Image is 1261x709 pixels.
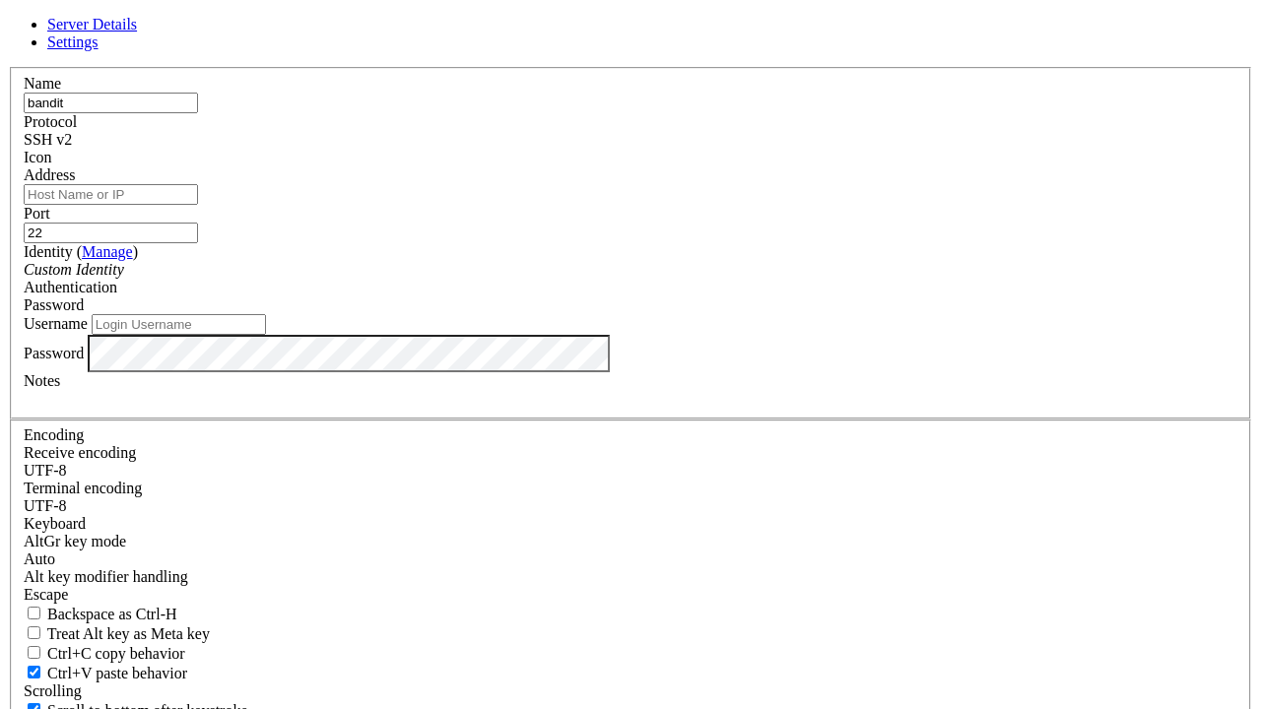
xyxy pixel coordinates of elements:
[24,261,124,278] i: Custom Identity
[28,626,40,639] input: Treat Alt key as Meta key
[24,243,138,260] label: Identity
[24,480,142,496] label: The default terminal encoding. ISO-2022 enables character map translations (like graphics maps). ...
[24,586,1237,604] div: Escape
[24,296,84,313] span: Password
[24,682,82,699] label: Scrolling
[24,444,136,461] label: Set the expected encoding for data received from the host. If the encodings do not match, visual ...
[47,33,99,50] a: Settings
[24,426,84,443] label: Encoding
[24,625,210,642] label: Whether the Alt key acts as a Meta key or as a distinct Alt key.
[24,205,50,222] label: Port
[24,606,177,622] label: If true, the backspace should send BS ('\x08', aka ^H). Otherwise the backspace key should send '...
[24,372,60,389] label: Notes
[77,243,138,260] span: ( )
[28,646,40,659] input: Ctrl+C copy behavior
[47,645,185,662] span: Ctrl+C copy behavior
[24,550,1237,568] div: Auto
[24,296,1237,314] div: Password
[24,586,68,603] span: Escape
[82,243,133,260] a: Manage
[24,665,187,681] label: Ctrl+V pastes if true, sends ^V to host if false. Ctrl+Shift+V sends ^V to host if true, pastes i...
[24,93,198,113] input: Server Name
[24,462,1237,480] div: UTF-8
[24,515,86,532] label: Keyboard
[24,497,67,514] span: UTF-8
[24,131,72,148] span: SSH v2
[47,665,187,681] span: Ctrl+V paste behavior
[47,625,210,642] span: Treat Alt key as Meta key
[24,113,77,130] label: Protocol
[24,497,1237,515] div: UTF-8
[24,131,1237,149] div: SSH v2
[24,533,126,549] label: Set the expected encoding for data received from the host. If the encodings do not match, visual ...
[24,223,198,243] input: Port Number
[47,606,177,622] span: Backspace as Ctrl-H
[92,314,266,335] input: Login Username
[47,16,137,32] a: Server Details
[24,261,1237,279] div: Custom Identity
[24,645,185,662] label: Ctrl-C copies if true, send ^C to host if false. Ctrl-Shift-C sends ^C to host if true, copies if...
[24,462,67,479] span: UTF-8
[24,568,188,585] label: Controls how the Alt key is handled. Escape: Send an ESC prefix. 8-Bit: Add 128 to the typed char...
[24,166,75,183] label: Address
[24,75,61,92] label: Name
[24,550,55,567] span: Auto
[24,279,117,295] label: Authentication
[28,666,40,678] input: Ctrl+V paste behavior
[24,149,51,165] label: Icon
[24,344,84,360] label: Password
[24,315,88,332] label: Username
[24,184,198,205] input: Host Name or IP
[28,607,40,619] input: Backspace as Ctrl-H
